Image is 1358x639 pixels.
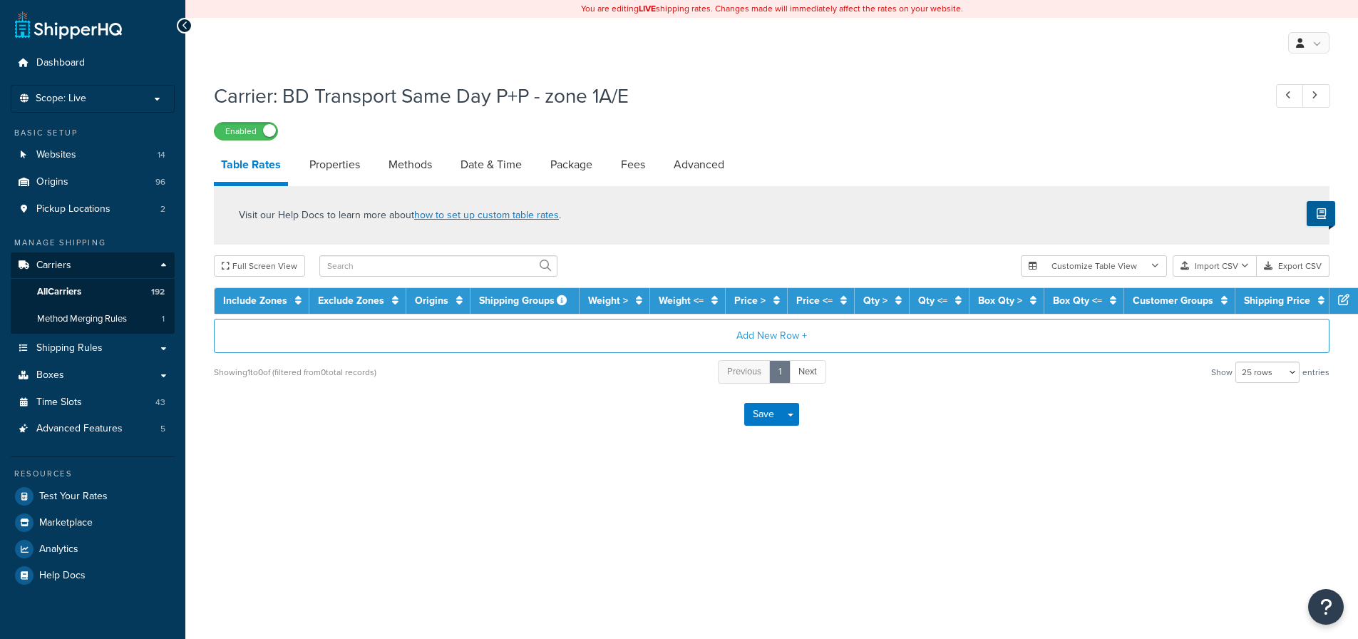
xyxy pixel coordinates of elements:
th: Shipping Groups [470,288,580,314]
a: Marketplace [11,510,175,536]
span: Marketplace [39,517,93,529]
div: Showing 1 to 0 of (filtered from 0 total records) [214,362,376,382]
span: Help Docs [39,570,86,582]
li: Origins [11,169,175,195]
h1: Carrier: BD Transport Same Day P+P - zone 1A/E [214,82,1250,110]
a: Advanced [667,148,731,182]
a: Qty <= [918,293,947,308]
button: Import CSV [1173,255,1257,277]
a: Shipping Price [1244,293,1310,308]
span: Boxes [36,369,64,382]
span: Shipping Rules [36,342,103,354]
button: Add New Row + [214,319,1329,353]
div: Basic Setup [11,127,175,139]
a: Next [789,360,826,384]
span: 96 [155,176,165,188]
button: Full Screen View [214,255,305,277]
a: Previous [718,360,771,384]
a: Method Merging Rules1 [11,306,175,332]
span: 1 [162,313,165,325]
span: All Carriers [37,286,81,298]
a: Package [543,148,600,182]
a: Origins96 [11,169,175,195]
a: Websites14 [11,142,175,168]
a: AllCarriers192 [11,279,175,305]
a: Previous Record [1276,84,1304,108]
a: Exclude Zones [318,293,384,308]
button: Show Help Docs [1307,201,1335,226]
a: Boxes [11,362,175,389]
a: Carriers [11,252,175,279]
button: Open Resource Center [1308,589,1344,625]
span: 192 [151,286,165,298]
a: Fees [614,148,652,182]
span: Scope: Live [36,93,86,105]
span: Next [798,364,817,378]
a: Origins [415,293,448,308]
span: Pickup Locations [36,203,110,215]
b: LIVE [639,2,656,15]
a: Include Zones [223,293,287,308]
a: Next Record [1302,84,1330,108]
div: Resources [11,468,175,480]
li: Pickup Locations [11,196,175,223]
a: Weight <= [659,293,704,308]
span: Advanced Features [36,423,123,435]
span: Websites [36,149,76,161]
a: Test Your Rates [11,484,175,509]
a: Methods [381,148,439,182]
li: Carriers [11,252,175,334]
span: entries [1302,362,1329,382]
a: Pickup Locations2 [11,196,175,223]
a: Date & Time [453,148,529,182]
span: Analytics [39,543,78,556]
a: 1 [769,360,791,384]
a: Shipping Rules [11,335,175,362]
span: Origins [36,176,68,188]
span: Test Your Rates [39,491,108,503]
a: Weight > [588,293,628,308]
button: Save [744,403,783,426]
a: Analytics [11,536,175,562]
span: Method Merging Rules [37,313,127,325]
span: 2 [160,203,165,215]
a: Advanced Features5 [11,416,175,442]
input: Search [319,255,557,277]
a: Customer Groups [1133,293,1213,308]
label: Enabled [215,123,277,140]
span: 14 [158,149,165,161]
p: Visit our Help Docs to learn more about . [239,208,561,223]
a: Help Docs [11,563,175,588]
li: Websites [11,142,175,168]
span: Carriers [36,260,71,272]
span: 5 [160,423,165,435]
li: Time Slots [11,389,175,416]
span: Dashboard [36,57,85,69]
span: Time Slots [36,397,82,409]
a: Price > [734,293,766,308]
li: Method Merging Rules [11,306,175,332]
a: Box Qty > [978,293,1022,308]
span: 43 [155,397,165,409]
span: Show [1211,362,1233,382]
div: Manage Shipping [11,237,175,249]
span: Previous [727,364,761,378]
a: Table Rates [214,148,288,186]
a: Qty > [863,293,888,308]
a: Price <= [796,293,833,308]
button: Customize Table View [1021,255,1167,277]
a: Properties [302,148,367,182]
button: Export CSV [1257,255,1329,277]
a: Time Slots43 [11,389,175,416]
a: Box Qty <= [1053,293,1102,308]
a: how to set up custom table rates [414,208,559,223]
a: Dashboard [11,50,175,76]
li: Advanced Features [11,416,175,442]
